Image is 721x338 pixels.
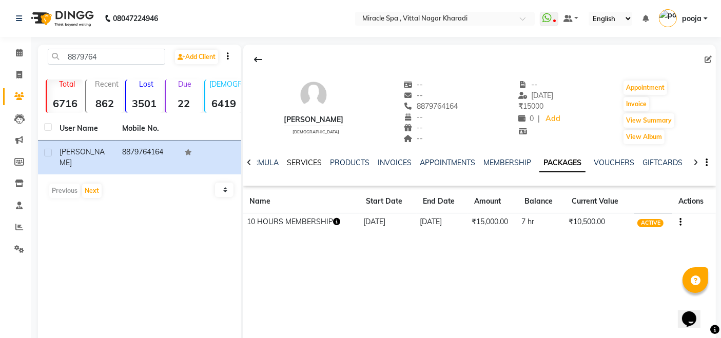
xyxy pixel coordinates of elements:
span: -- [404,80,423,89]
a: MEMBERSHIP [483,158,531,167]
strong: 6716 [47,97,83,110]
p: Recent [90,79,123,89]
td: 8879764164 [116,141,179,174]
td: ₹15,000.00 [468,213,518,231]
th: Balance [518,190,566,213]
span: 15000 [518,102,543,111]
th: Current Value [566,190,634,213]
td: 10 HOURS MEMBERSHIP [243,213,360,231]
td: [DATE] [417,213,468,231]
th: Actions [672,190,716,213]
button: Invoice [623,97,649,111]
span: [DATE] [518,91,554,100]
span: -- [404,123,423,132]
b: 08047224946 [113,4,158,33]
input: Search by Name/Mobile/Email/Code [48,49,165,65]
th: Start Date [360,190,417,213]
p: [DEMOGRAPHIC_DATA] [209,79,242,89]
strong: 6419 [205,97,242,110]
a: Add Client [175,50,218,64]
p: Total [51,79,83,89]
a: Add [544,112,562,126]
span: | [538,113,540,124]
span: -- [518,80,538,89]
div: Back to Client [247,50,269,69]
a: APPOINTMENTS [420,158,475,167]
strong: 3501 [126,97,163,110]
span: pooja [682,13,701,24]
th: Amount [468,190,518,213]
span: [PERSON_NAME] [60,147,105,167]
td: [DATE] [360,213,417,231]
td: ₹10,500.00 [566,213,634,231]
img: logo [26,4,96,33]
button: View Album [623,130,665,144]
th: Name [243,190,360,213]
iframe: chat widget [678,297,711,328]
a: INVOICES [378,158,412,167]
strong: 862 [86,97,123,110]
span: ₹ [518,102,523,111]
a: PRODUCTS [330,158,369,167]
td: 7 hr [518,213,566,231]
a: VOUCHERS [594,158,634,167]
img: pooja [659,9,677,27]
strong: 22 [166,97,202,110]
span: -- [404,112,423,122]
th: End Date [417,190,468,213]
div: [PERSON_NAME] [284,114,343,125]
th: Mobile No. [116,117,179,141]
a: SERVICES [287,158,322,167]
img: avatar [298,79,329,110]
span: 8879764164 [404,102,458,111]
a: FORMULA [243,158,279,167]
p: Due [168,79,202,89]
span: -- [404,91,423,100]
span: ACTIVE [637,219,664,227]
button: Appointment [623,81,667,95]
span: [DEMOGRAPHIC_DATA] [293,129,339,134]
span: 0 [518,114,534,123]
a: GIFTCARDS [642,158,683,167]
p: Lost [130,79,163,89]
span: -- [404,134,423,143]
th: User Name [53,117,116,141]
button: Next [82,184,102,198]
a: PACKAGES [539,154,586,172]
button: View Summary [623,113,674,128]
